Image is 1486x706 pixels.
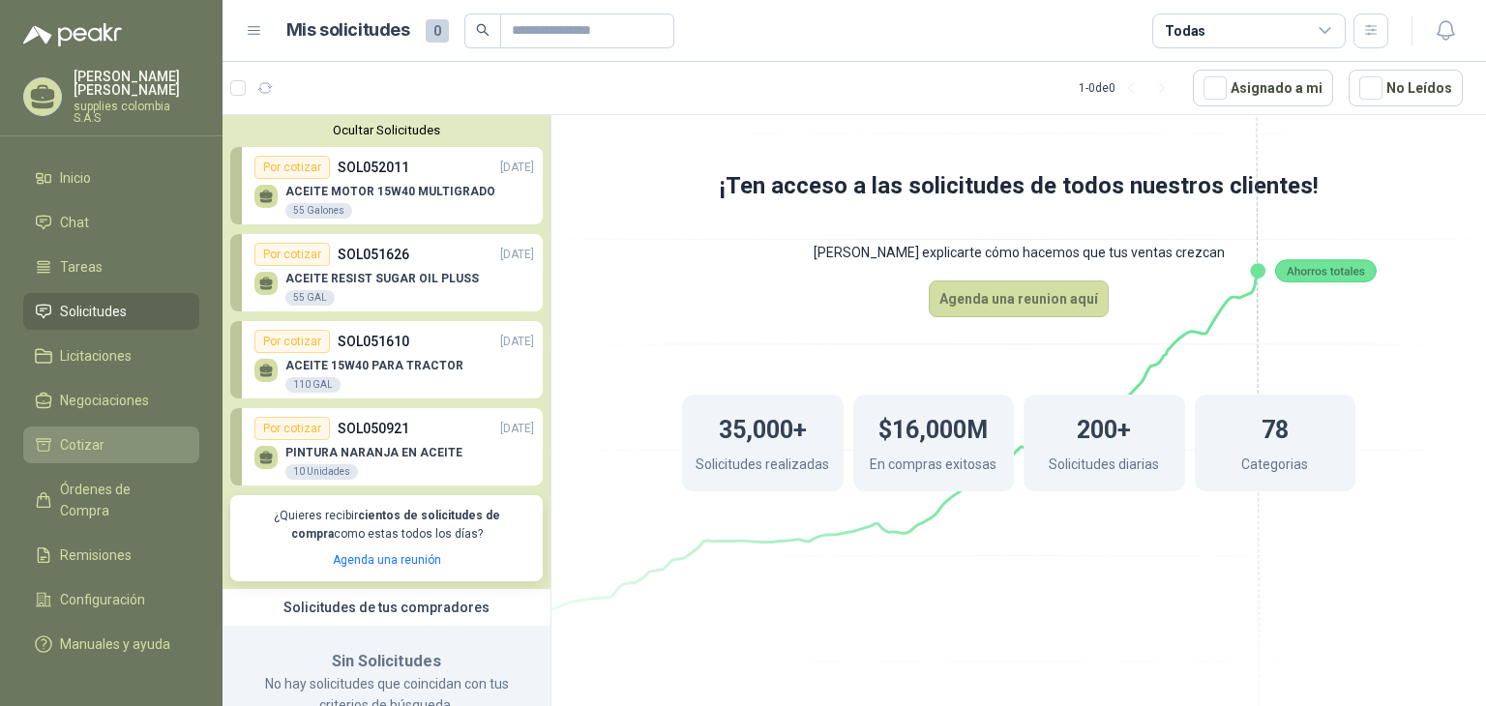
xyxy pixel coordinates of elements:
h1: Mis solicitudes [286,16,410,44]
b: cientos de solicitudes de compra [291,509,500,541]
h3: Sin Solicitudes [246,649,527,674]
p: ACEITE 15W40 PARA TRACTOR [285,359,463,372]
span: Licitaciones [60,345,132,367]
span: Solicitudes [60,301,127,322]
div: 55 Galones [285,203,352,219]
h1: 35,000+ [719,406,807,449]
h1: $16,000M [878,406,988,449]
p: [DATE] [500,246,534,264]
a: Por cotizarSOL051610[DATE] ACEITE 15W40 PARA TRACTOR110 GAL [230,321,543,398]
a: Tareas [23,249,199,285]
div: Por cotizar [254,156,330,179]
p: [DATE] [500,159,534,177]
a: Chat [23,204,199,241]
p: SOL050921 [338,418,409,439]
a: Órdenes de Compra [23,471,199,529]
span: Chat [60,212,89,233]
p: ¿Quieres recibir como estas todos los días? [242,507,531,544]
button: No Leídos [1349,70,1463,106]
button: Asignado a mi [1193,70,1333,106]
div: Por cotizar [254,243,330,266]
button: Agenda una reunion aquí [929,280,1109,317]
a: Solicitudes [23,293,199,330]
span: 0 [426,19,449,43]
div: Por cotizar [254,417,330,440]
p: En compras exitosas [870,454,996,480]
p: Categorias [1241,454,1308,480]
div: 55 GAL [285,290,335,306]
a: Inicio [23,160,199,196]
div: Por cotizar [254,330,330,353]
a: Negociaciones [23,382,199,419]
a: Por cotizarSOL052011[DATE] ACEITE MOTOR 15W40 MULTIGRADO55 Galones [230,147,543,224]
span: Órdenes de Compra [60,479,181,521]
a: Agenda una reunión [333,553,441,567]
div: 1 - 0 de 0 [1079,73,1177,103]
p: [DATE] [500,420,534,438]
p: Solicitudes realizadas [696,454,829,480]
div: Ocultar SolicitudesPor cotizarSOL052011[DATE] ACEITE MOTOR 15W40 MULTIGRADO55 GalonesPor cotizarS... [223,115,550,589]
a: Licitaciones [23,338,199,374]
p: [PERSON_NAME] [PERSON_NAME] [74,70,199,97]
p: SOL051610 [338,331,409,352]
p: Solicitudes diarias [1049,454,1159,480]
p: ACEITE MOTOR 15W40 MULTIGRADO [285,185,495,198]
a: Manuales y ayuda [23,626,199,662]
p: PINTURA NARANJA EN ACEITE [285,446,462,459]
div: Solicitudes de tus compradores [223,589,550,626]
a: Por cotizarSOL051626[DATE] ACEITE RESIST SUGAR OIL PLUSS55 GAL [230,234,543,311]
h1: 200+ [1077,406,1131,449]
p: [DATE] [500,333,534,351]
span: Negociaciones [60,390,149,411]
a: Cotizar [23,427,199,463]
a: Por cotizarSOL050921[DATE] PINTURA NARANJA EN ACEITE10 Unidades [230,408,543,485]
span: search [476,23,490,37]
p: SOL052011 [338,157,409,178]
span: Tareas [60,256,103,278]
span: Configuración [60,589,145,610]
a: Remisiones [23,537,199,574]
span: Inicio [60,167,91,189]
div: 110 GAL [285,377,341,393]
button: Ocultar Solicitudes [230,123,543,137]
span: Remisiones [60,544,132,566]
p: SOL051626 [338,244,409,265]
div: Todas [1165,20,1205,42]
img: Logo peakr [23,23,122,46]
a: Configuración [23,581,199,618]
p: supplies colombia S.A.S [74,101,199,124]
p: ACEITE RESIST SUGAR OIL PLUSS [285,272,479,285]
div: 10 Unidades [285,464,358,480]
span: Cotizar [60,434,104,456]
span: Manuales y ayuda [60,633,170,655]
h1: 78 [1262,406,1289,449]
